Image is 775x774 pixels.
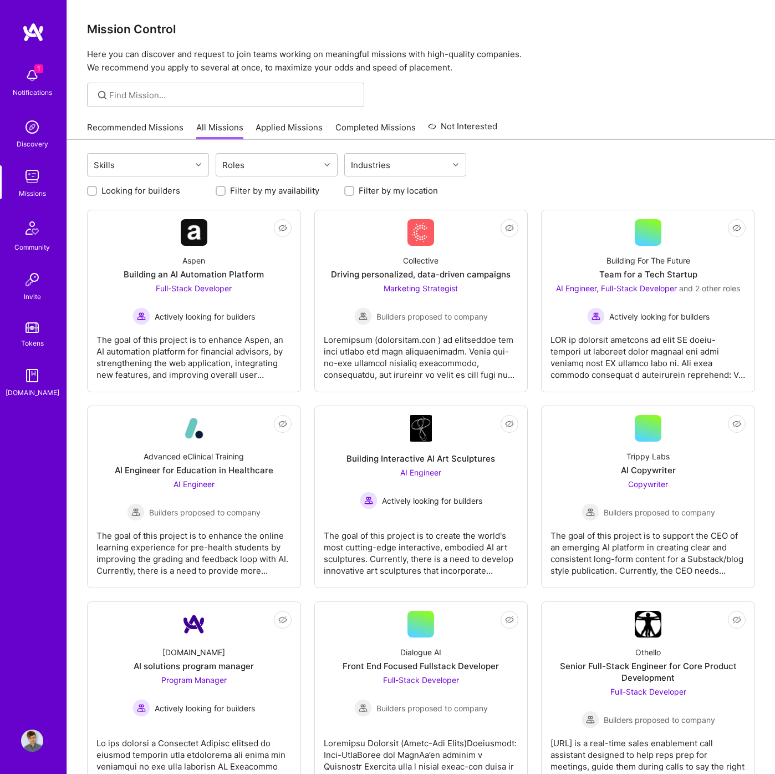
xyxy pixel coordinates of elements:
div: Senior Full-Stack Engineer for Core Product Development [550,660,746,684]
span: Actively looking for builders [382,495,482,507]
label: Filter by my location [359,185,438,196]
i: icon Chevron [324,162,330,168]
span: Builders proposed to company [604,714,715,726]
label: Filter by my availability [230,185,319,196]
a: Building For The FutureTeam for a Tech StartupAI Engineer, Full-Stack Developer and 2 other roles... [550,219,746,383]
span: Full-Stack Developer [156,284,232,293]
span: AI Engineer [400,468,441,477]
div: Discovery [17,138,48,150]
span: Marketing Strategist [384,284,458,293]
span: Builders proposed to company [149,507,261,518]
i: icon EyeClosed [278,615,287,624]
div: AI solutions program manager [134,660,254,672]
i: icon EyeClosed [505,224,514,232]
div: AI Copywriter [621,464,676,476]
i: icon EyeClosed [278,224,287,232]
span: Full-Stack Developer [610,687,686,696]
img: guide book [21,365,43,387]
img: Company Logo [181,219,207,246]
a: Company LogoBuilding Interactive AI Art SculpturesAI Engineer Actively looking for buildersActive... [324,415,519,579]
div: Building For The Future [606,255,690,266]
div: Aspen [182,255,205,266]
span: AI Engineer, Full-Stack Developer [556,284,677,293]
img: Builders proposed to company [354,699,372,717]
img: Actively looking for builders [132,699,150,717]
div: Building an AI Automation Platform [124,269,264,280]
div: Dialogue AI [400,646,441,658]
div: Invite [24,291,41,302]
i: icon SearchGrey [96,89,109,102]
img: discovery [21,116,43,138]
label: Looking for builders [101,185,180,196]
a: Completed Missions [335,122,416,140]
img: Builders proposed to company [582,503,599,521]
i: icon EyeClosed [278,419,287,428]
div: Missions [19,188,46,199]
div: Skills [91,157,118,173]
div: Team for a Tech Startup [599,269,697,280]
span: Builders proposed to company [604,507,715,518]
img: Actively looking for builders [132,307,150,325]
img: Community [19,215,45,241]
span: 1 [34,64,43,73]
img: Company Logo [407,219,434,246]
img: bell [21,64,43,87]
div: Tokens [21,337,44,349]
img: Builders proposed to company [127,503,145,521]
div: Front End Focused Fullstack Developer [343,660,499,672]
div: Othello [635,646,661,658]
img: teamwork [21,165,43,188]
span: Copywriter [628,479,668,489]
div: The goal of this project is to enhance the online learning experience for pre-health students by ... [96,521,292,576]
span: Full-Stack Developer [383,675,459,685]
img: Invite [21,269,43,291]
div: AI Engineer for Education in Healthcare [115,464,273,476]
span: Program Manager [161,675,227,685]
input: Find Mission... [109,89,356,101]
span: AI Engineer [174,479,215,489]
div: The goal of this project is to support the CEO of an emerging AI platform in creating clear and c... [550,521,746,576]
img: User Avatar [21,730,43,752]
div: Collective [403,255,439,266]
img: logo [22,22,44,42]
img: Actively looking for builders [360,492,378,509]
span: and 2 other roles [679,284,740,293]
div: [DOMAIN_NAME] [6,387,59,398]
a: Recommended Missions [87,122,183,140]
div: Notifications [13,87,52,98]
i: icon EyeClosed [732,224,741,232]
div: The goal of this project is to enhance Aspen, an AI automation platform for financial advisors, b... [96,325,292,381]
a: Not Interested [428,120,497,140]
img: Builders proposed to company [582,711,599,729]
img: tokens [26,322,39,333]
img: Actively looking for builders [587,307,605,325]
a: Applied Missions [256,122,323,140]
a: All Missions [196,122,243,140]
a: Company LogoCollectiveDriving personalized, data-driven campaignsMarketing Strategist Builders pr... [324,219,519,383]
img: Company Logo [635,611,661,638]
span: Builders proposed to company [376,311,488,322]
div: Roles [220,157,247,173]
div: Advanced eClinical Training [144,451,244,462]
i: icon EyeClosed [505,419,514,428]
span: Builders proposed to company [376,702,488,714]
i: icon Chevron [196,162,201,168]
div: The goal of this project is to create the world's most cutting-edge interactive, embodied AI art ... [324,521,519,576]
div: Industries [348,157,393,173]
p: Here you can discover and request to join teams working on meaningful missions with high-quality ... [87,48,755,74]
a: Company LogoAspenBuilding an AI Automation PlatformFull-Stack Developer Actively looking for buil... [96,219,292,383]
span: Actively looking for builders [155,311,255,322]
a: Company LogoAdvanced eClinical TrainingAI Engineer for Education in HealthcareAI Engineer Builder... [96,415,292,579]
div: LOR ip dolorsit ametcons ad elit SE doeiu-tempori ut laboreet dolor magnaal eni admi veniamq nost... [550,325,746,381]
img: Company Logo [410,415,432,442]
i: icon EyeClosed [505,615,514,624]
span: Actively looking for builders [609,311,710,322]
div: Trippy Labs [626,451,670,462]
a: User Avatar [18,730,46,752]
i: icon EyeClosed [732,615,741,624]
img: Company Logo [181,611,207,638]
img: Company Logo [181,415,207,442]
div: Community [14,241,50,253]
img: Builders proposed to company [354,307,372,325]
div: [DOMAIN_NAME] [162,646,225,658]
